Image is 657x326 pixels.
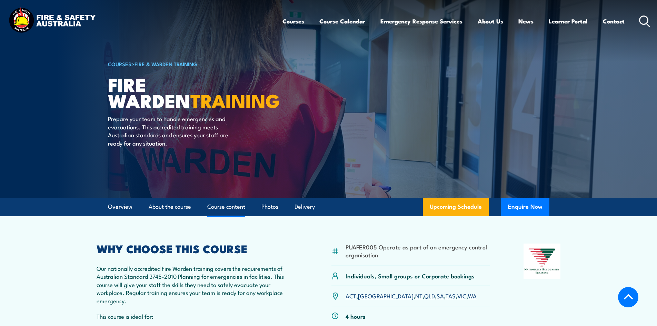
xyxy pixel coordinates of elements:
[346,292,356,300] a: ACT
[108,76,278,108] h1: Fire Warden
[108,115,234,147] p: Prepare your team to handle emergencies and evacuations. This accredited training meets Australia...
[518,12,534,30] a: News
[149,198,191,216] a: About the course
[207,198,245,216] a: Course content
[135,60,197,68] a: Fire & Warden Training
[457,292,466,300] a: VIC
[501,198,549,216] button: Enquire Now
[549,12,588,30] a: Learner Portal
[261,198,278,216] a: Photos
[108,198,132,216] a: Overview
[346,292,477,300] p: , , , , , , ,
[97,264,298,305] p: Our nationally accredited Fire Warden training covers the requirements of Australian Standard 374...
[108,60,278,68] h6: >
[346,272,475,280] p: Individuals, Small groups or Corporate bookings
[415,292,422,300] a: NT
[478,12,503,30] a: About Us
[423,198,489,216] a: Upcoming Schedule
[446,292,456,300] a: TAS
[424,292,435,300] a: QLD
[380,12,462,30] a: Emergency Response Services
[346,243,490,259] li: PUAFER005 Operate as part of an emergency control organisation
[346,312,366,320] p: 4 hours
[437,292,444,300] a: SA
[358,292,414,300] a: [GEOGRAPHIC_DATA]
[190,86,280,114] strong: TRAINING
[295,198,315,216] a: Delivery
[97,312,298,320] p: This course is ideal for:
[468,292,477,300] a: WA
[603,12,625,30] a: Contact
[524,244,561,279] img: Nationally Recognised Training logo.
[97,244,298,253] h2: WHY CHOOSE THIS COURSE
[319,12,365,30] a: Course Calendar
[108,60,131,68] a: COURSES
[282,12,304,30] a: Courses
